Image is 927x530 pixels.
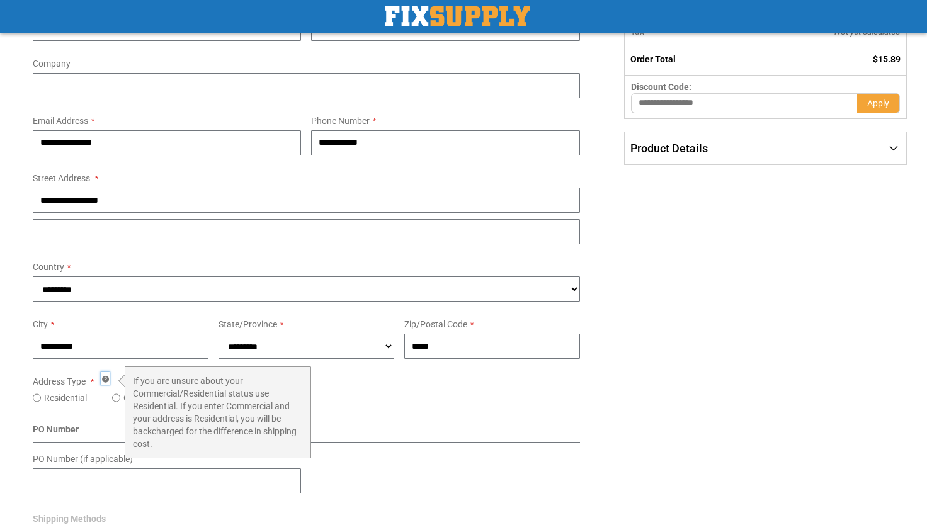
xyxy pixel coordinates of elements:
[33,319,48,329] span: City
[631,82,691,92] span: Discount Code:
[311,116,370,126] span: Phone Number
[123,392,170,404] label: Commercial
[404,319,467,329] span: Zip/Postal Code
[33,262,64,272] span: Country
[873,54,901,64] span: $15.89
[33,59,71,69] span: Company
[33,454,133,464] span: PO Number (if applicable)
[33,173,90,183] span: Street Address
[33,423,580,443] div: PO Number
[867,98,889,108] span: Apply
[857,93,900,113] button: Apply
[125,366,311,458] div: If you are unsure about your Commercial/Residential status use Residential. If you enter Commerci...
[33,116,88,126] span: Email Address
[385,6,530,26] a: store logo
[385,6,530,26] img: Fix Industrial Supply
[630,54,676,64] strong: Order Total
[834,26,901,37] span: Not yet calculated
[219,319,277,329] span: State/Province
[44,392,87,404] label: Residential
[630,142,708,155] span: Product Details
[33,376,86,386] span: Address Type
